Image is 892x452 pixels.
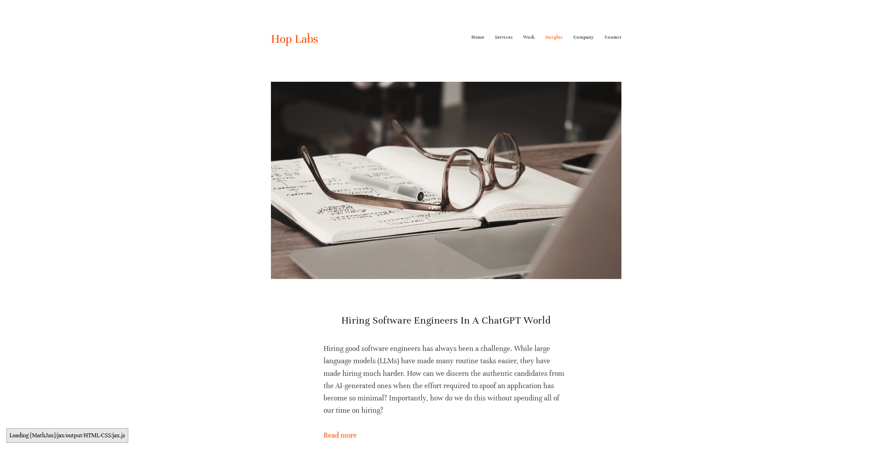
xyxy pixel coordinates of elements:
a: Company [573,32,594,43]
a: Work [523,32,535,43]
a: Contact [605,32,621,43]
a: Home [471,32,484,43]
a: Hop Labs [271,32,318,46]
a: Services [495,32,513,43]
a: Read more [324,429,569,441]
div: Loading [MathJax]/jax/output/HTML-CSS/jax.js [6,428,128,443]
img: unsplash-image-3mt71MKGjQ0.jpg [271,82,621,279]
p: Hiring good software engineers has always been a challenge. While large language models (LLMs) ha... [324,343,569,417]
a: Insights [545,32,563,43]
a: Hiring Software Engineers in a ChatGPT World [341,314,551,326]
